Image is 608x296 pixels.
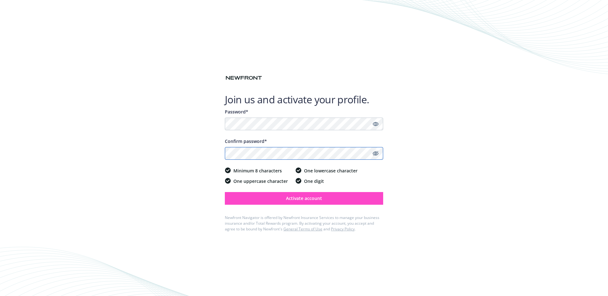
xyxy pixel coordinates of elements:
[372,150,379,157] a: Hide password
[225,192,383,205] button: Activate account
[225,138,267,144] span: Confirm password*
[283,226,322,232] a: General Terms of Use
[286,195,322,201] span: Activate account
[372,120,379,128] a: Show password
[225,93,383,106] h1: Join us and activate your profile.
[225,118,383,130] input: Enter a unique password...
[225,109,248,115] span: Password*
[304,178,324,184] span: One digit
[225,147,383,160] input: Confirm your unique password...
[331,226,355,232] a: Privacy Policy
[225,74,263,81] img: Newfront logo
[304,167,358,174] span: One lowercase character
[233,167,282,174] span: Minimum 8 characters
[233,178,288,184] span: One uppercase character
[225,215,383,232] div: Newfront Navigator is offered by Newfront Insurance Services to manage your business insurance an...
